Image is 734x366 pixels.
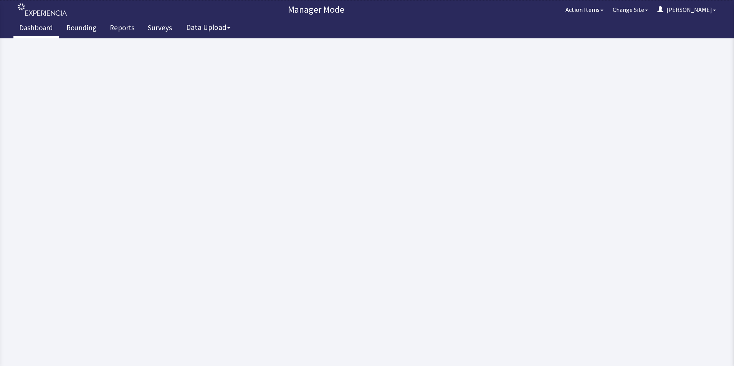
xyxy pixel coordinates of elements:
img: experiencia_logo.png [18,3,67,16]
a: Reports [104,19,140,38]
button: [PERSON_NAME] [653,2,721,17]
button: Data Upload [182,20,235,35]
button: Action Items [561,2,608,17]
a: Surveys [142,19,178,38]
button: Change Site [608,2,653,17]
a: Dashboard [13,19,59,38]
p: Manager Mode [71,3,561,16]
a: Rounding [61,19,102,38]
